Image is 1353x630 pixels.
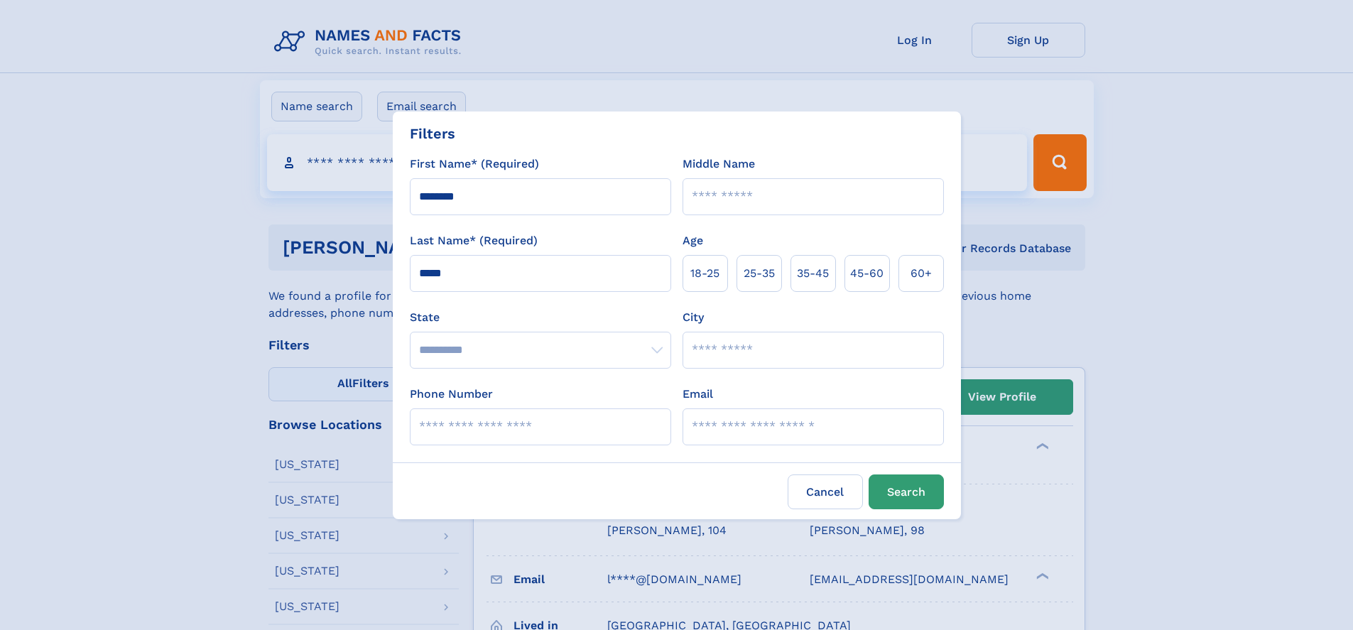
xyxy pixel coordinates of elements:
label: Age [683,232,703,249]
span: 60+ [911,265,932,282]
span: 35‑45 [797,265,829,282]
label: Last Name* (Required) [410,232,538,249]
span: 25‑35 [744,265,775,282]
label: Email [683,386,713,403]
div: Filters [410,123,455,144]
button: Search [869,474,944,509]
label: Phone Number [410,386,493,403]
label: Middle Name [683,156,755,173]
label: State [410,309,671,326]
label: Cancel [788,474,863,509]
span: 45‑60 [850,265,884,282]
span: 18‑25 [690,265,719,282]
label: First Name* (Required) [410,156,539,173]
label: City [683,309,704,326]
